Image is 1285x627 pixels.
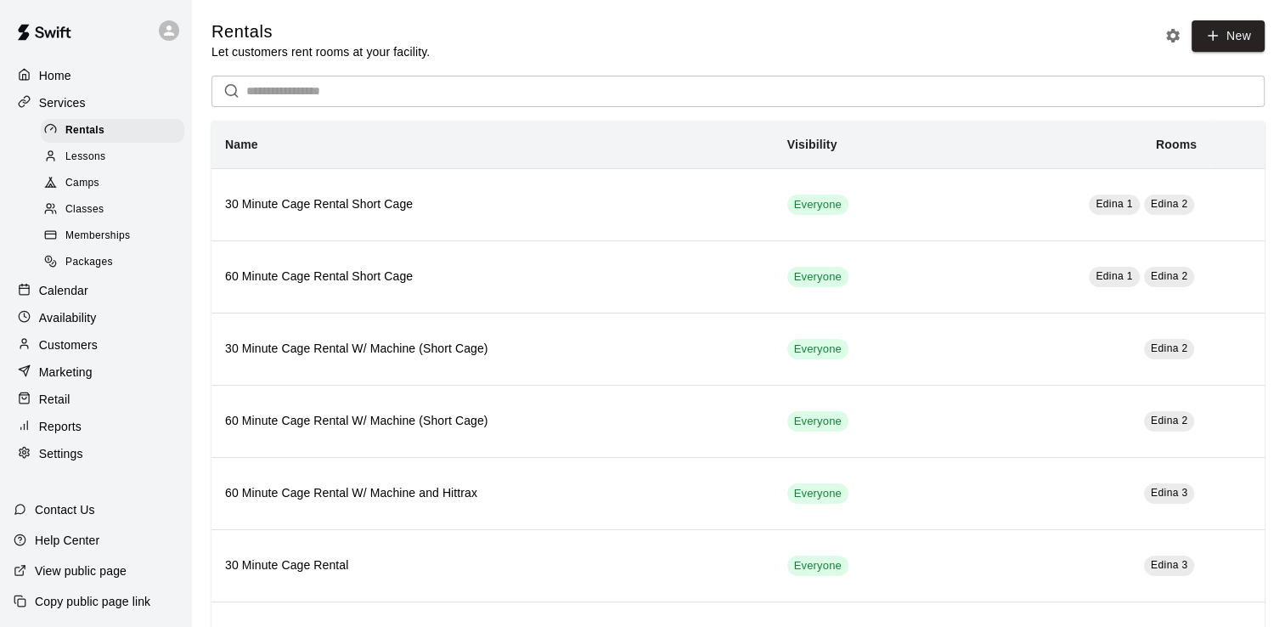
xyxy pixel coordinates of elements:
h6: 30 Minute Cage Rental [225,556,760,575]
h6: 60 Minute Cage Rental Short Cage [225,268,760,286]
p: Let customers rent rooms at your facility. [211,43,430,60]
h5: Rentals [211,20,430,43]
p: Contact Us [35,501,95,518]
h6: 30 Minute Cage Rental W/ Machine (Short Cage) [225,340,760,359]
a: Classes [41,197,191,223]
span: Classes [65,201,104,218]
span: Memberships [65,228,130,245]
a: Marketing [14,359,178,385]
span: Camps [65,175,99,192]
a: New [1192,20,1265,52]
span: Edina 3 [1151,487,1188,499]
div: Classes [41,198,184,222]
a: Camps [41,171,191,197]
h6: 30 Minute Cage Rental Short Cage [225,195,760,214]
div: Packages [41,251,184,274]
a: Rentals [41,117,191,144]
h6: 60 Minute Cage Rental W/ Machine and Hittrax [225,484,760,503]
span: Edina 2 [1151,270,1188,282]
div: This service is visible to all of your customers [787,411,848,432]
span: Everyone [787,342,848,358]
p: Calendar [39,282,88,299]
span: Lessons [65,149,106,166]
div: This service is visible to all of your customers [787,556,848,576]
a: Memberships [41,223,191,250]
a: Packages [41,250,191,276]
a: Calendar [14,278,178,303]
b: Visibility [787,138,837,151]
p: Home [39,67,71,84]
a: Availability [14,305,178,330]
span: Everyone [787,558,848,574]
div: This service is visible to all of your customers [787,483,848,504]
b: Name [225,138,258,151]
p: Copy public page link [35,593,150,610]
span: Everyone [787,269,848,285]
a: Settings [14,441,178,466]
button: Rental settings [1160,23,1186,48]
p: Availability [39,309,97,326]
p: Retail [39,391,70,408]
span: Everyone [787,197,848,213]
span: Edina 1 [1096,198,1133,210]
div: This service is visible to all of your customers [787,339,848,359]
div: Lessons [41,145,184,169]
h6: 60 Minute Cage Rental W/ Machine (Short Cage) [225,412,760,431]
span: Edina 2 [1151,198,1188,210]
p: Services [39,94,86,111]
a: Home [14,63,178,88]
b: Rooms [1156,138,1197,151]
span: Edina 3 [1151,559,1188,571]
span: Everyone [787,486,848,502]
span: Edina 1 [1096,270,1133,282]
div: Rentals [41,119,184,143]
div: Camps [41,172,184,195]
a: Customers [14,332,178,358]
p: Settings [39,445,83,462]
div: This service is visible to all of your customers [787,267,848,287]
a: Reports [14,414,178,439]
div: This service is visible to all of your customers [787,195,848,215]
a: Lessons [41,144,191,170]
p: Marketing [39,364,93,381]
span: Packages [65,254,113,271]
p: Reports [39,418,82,435]
span: Rentals [65,122,104,139]
span: Edina 2 [1151,415,1188,426]
div: Memberships [41,224,184,248]
a: Retail [14,387,178,412]
p: Help Center [35,532,99,549]
a: Services [14,90,178,116]
span: Everyone [787,414,848,430]
span: Edina 2 [1151,342,1188,354]
p: View public page [35,562,127,579]
p: Customers [39,336,98,353]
